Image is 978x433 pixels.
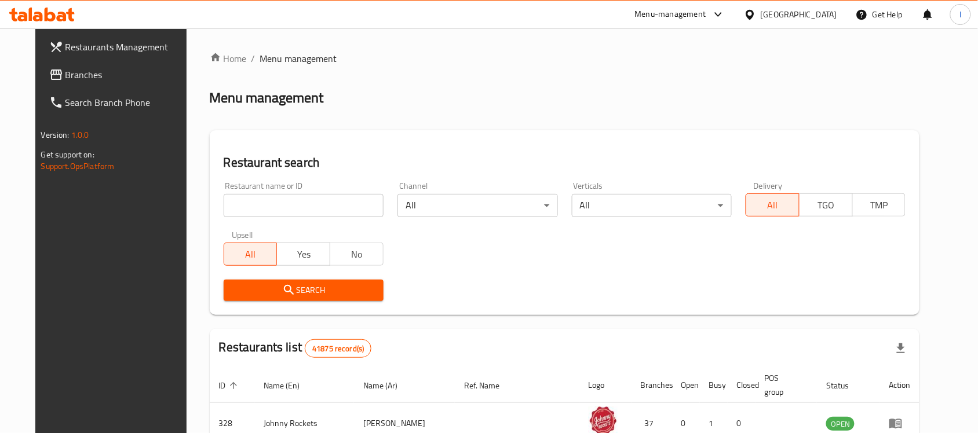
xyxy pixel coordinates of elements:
th: Closed [728,368,756,403]
button: TGO [799,193,853,216]
button: Yes [276,243,330,266]
div: Menu-management [635,8,706,21]
span: OPEN [826,417,855,431]
span: Search Branch Phone [65,96,189,109]
span: Name (En) [264,379,315,392]
span: Status [826,379,864,392]
a: Restaurants Management [40,33,199,61]
a: Search Branch Phone [40,89,199,116]
span: POS group [765,371,804,399]
span: No [335,246,379,263]
label: Upsell [232,231,253,239]
th: Action [880,368,919,403]
span: l [959,8,961,21]
span: Get support on: [41,147,94,162]
button: TMP [852,193,906,216]
span: ID [219,379,241,392]
span: Search [233,283,374,298]
span: 1.0.0 [71,127,89,142]
a: Support.OpsPlatform [41,159,115,174]
span: All [229,246,273,263]
button: All [746,193,800,216]
div: OPEN [826,417,855,431]
th: Logo [579,368,632,403]
div: All [397,194,557,217]
span: Yes [282,246,326,263]
h2: Restaurants list [219,339,372,358]
li: / [251,52,256,65]
button: Search [224,280,384,301]
button: All [224,243,278,266]
button: No [330,243,384,266]
span: TGO [804,197,848,214]
input: Search for restaurant name or ID.. [224,194,384,217]
span: Ref. Name [464,379,514,392]
span: Name (Ar) [363,379,413,392]
span: Branches [65,68,189,82]
div: All [572,194,732,217]
label: Delivery [754,182,783,190]
span: Menu management [260,52,337,65]
h2: Restaurant search [224,154,906,171]
div: [GEOGRAPHIC_DATA] [761,8,837,21]
nav: breadcrumb [210,52,920,65]
span: Version: [41,127,70,142]
span: 41875 record(s) [305,343,371,354]
div: Total records count [305,339,371,358]
th: Open [672,368,700,403]
h2: Menu management [210,89,324,107]
th: Busy [700,368,728,403]
th: Branches [632,368,672,403]
div: Export file [887,335,915,362]
span: All [751,197,795,214]
a: Branches [40,61,199,89]
span: Restaurants Management [65,40,189,54]
a: Home [210,52,247,65]
div: Menu [889,416,910,430]
span: TMP [857,197,902,214]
